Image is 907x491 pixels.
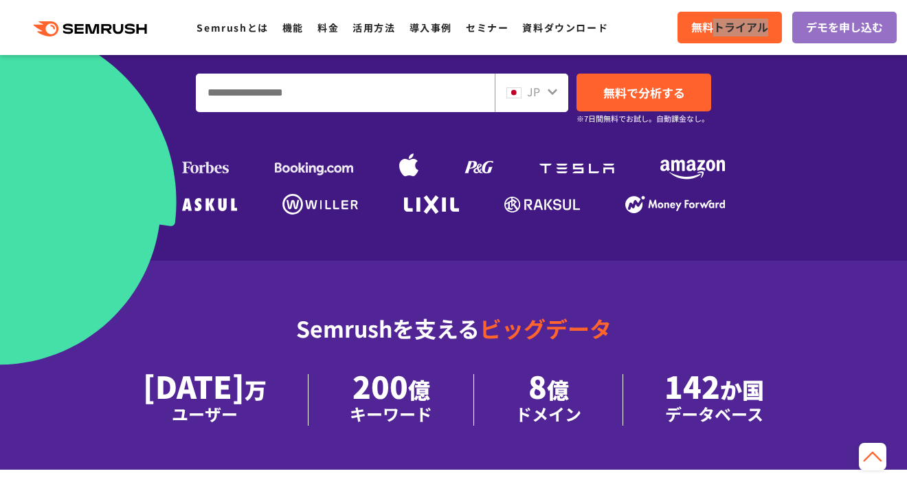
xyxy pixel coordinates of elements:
[792,12,897,43] a: デモを申し込む
[576,112,709,125] small: ※7日間無料でお試し。自動課金なし。
[350,402,432,426] div: キーワード
[527,83,540,100] span: JP
[408,373,430,405] span: 億
[522,21,608,34] a: 資料ダウンロード
[410,21,452,34] a: 導入事例
[317,21,339,34] a: 料金
[309,374,474,426] li: 200
[806,19,883,36] span: デモを申し込む
[58,305,849,374] div: Semrushを支える
[515,402,581,426] div: ドメイン
[352,21,395,34] a: 活用方法
[547,373,569,405] span: 億
[720,373,764,405] span: か国
[197,74,494,111] input: URL、キーワードを入力してください
[480,312,612,344] span: ビッグデータ
[603,84,685,101] span: 無料で分析する
[691,19,768,36] span: 無料トライアル
[664,402,764,426] div: データベース
[678,12,782,43] a: 無料トライアル
[197,21,268,34] a: Semrushとは
[466,21,508,34] a: セミナー
[623,374,805,426] li: 142
[474,374,623,426] li: 8
[282,21,304,34] a: 機能
[576,74,711,111] a: 無料で分析する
